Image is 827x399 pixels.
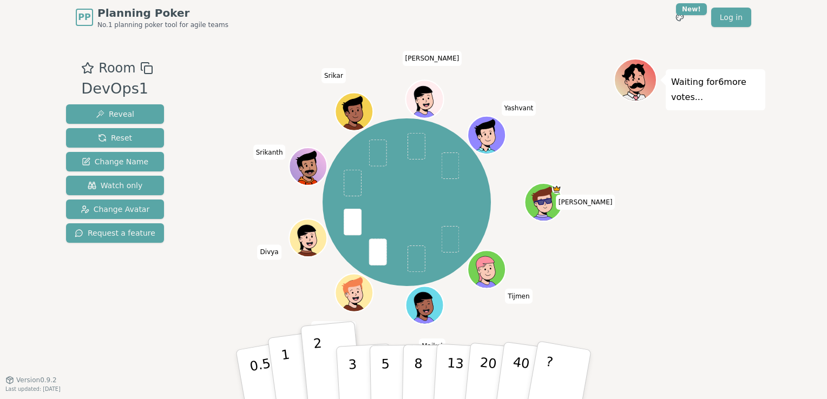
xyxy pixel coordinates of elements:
[321,68,346,83] span: Click to change your name
[81,204,150,215] span: Change Avatar
[66,176,164,195] button: Watch only
[505,289,532,304] span: Click to change your name
[97,5,228,21] span: Planning Poker
[502,101,536,116] span: Click to change your name
[5,386,61,392] span: Last updated: [DATE]
[88,180,143,191] span: Watch only
[313,336,327,395] p: 2
[97,21,228,29] span: No.1 planning poker tool for agile teams
[253,145,286,160] span: Click to change your name
[76,5,228,29] a: PPPlanning PokerNo.1 planning poker tool for agile teams
[98,132,132,143] span: Reset
[258,244,281,260] span: Click to change your name
[419,338,445,354] span: Click to change your name
[99,58,135,78] span: Room
[403,51,462,66] span: Click to change your name
[5,376,57,384] button: Version0.9.2
[82,156,148,167] span: Change Name
[96,109,134,119] span: Reveal
[711,8,751,27] a: Log in
[671,75,760,105] p: Waiting for 6 more votes...
[66,104,164,124] button: Reveal
[66,199,164,219] button: Change Avatar
[552,184,562,194] span: Martin is the host
[676,3,707,15] div: New!
[81,78,153,100] div: DevOps1
[66,152,164,171] button: Change Name
[81,58,94,78] button: Add as favourite
[337,275,372,311] button: Click to change your avatar
[16,376,57,384] span: Version 0.9.2
[311,321,356,336] span: Click to change your name
[75,228,155,238] span: Request a feature
[670,8,690,27] button: New!
[556,195,615,210] span: Click to change your name
[66,223,164,243] button: Request a feature
[78,11,90,24] span: PP
[66,128,164,148] button: Reset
